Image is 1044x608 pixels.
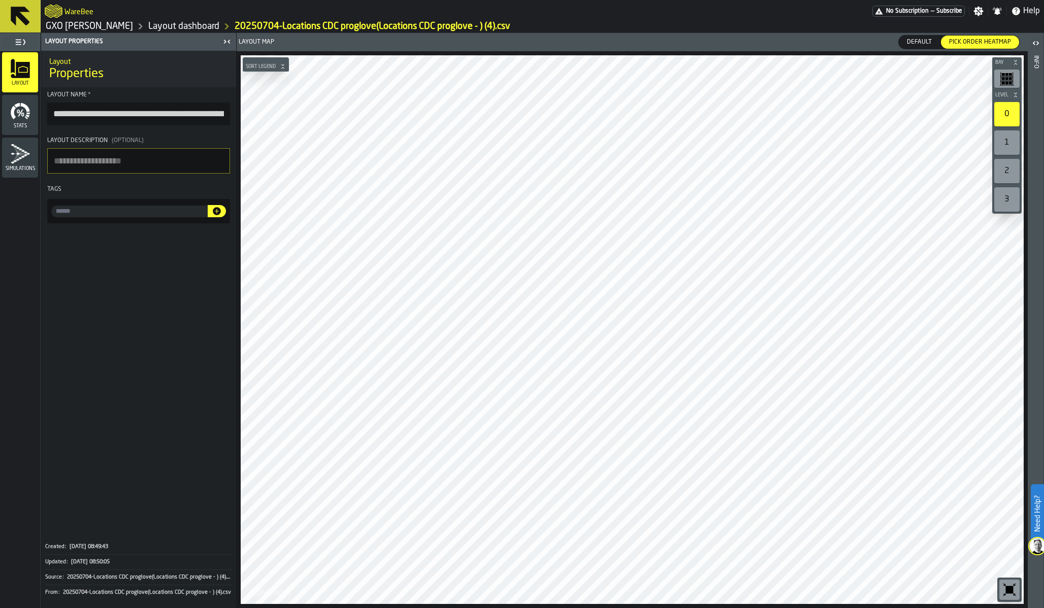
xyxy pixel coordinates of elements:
span: 20250704-Locations CDC proglove(Locations CDC proglove - ) (4).csv [67,574,232,581]
li: menu Layout [2,52,38,93]
div: button-toolbar-undefined [992,67,1022,90]
label: button-switch-multi-Pick Order heatmap [940,35,1020,49]
label: button-toggle-Settings [969,6,988,16]
span: (Optional) [112,138,144,144]
header: Info [1028,33,1043,608]
span: : [67,559,68,565]
h2: Sub Title [64,6,93,16]
span: Properties [49,66,104,82]
div: Source [45,574,66,581]
span: Tags [47,186,61,192]
button: button- [992,90,1022,100]
a: link-to-/wh/i/baca6aa3-d1fc-43c0-a604-2a1c9d5db74d [46,21,133,32]
label: button-toggle-Notifications [988,6,1006,16]
a: link-to-/wh/i/baca6aa3-d1fc-43c0-a604-2a1c9d5db74d/designer [148,21,219,32]
button: Source:20250704-Locations CDC proglove(Locations CDC proglove - ) (4).csv [45,570,232,585]
span: [DATE] 08:50:05 [71,559,110,565]
div: Updated [45,559,70,565]
span: : [58,589,59,596]
textarea: Layout Description(Optional) [47,148,230,174]
div: button-toolbar-undefined [997,578,1022,602]
div: button-toolbar-undefined [992,185,1022,214]
label: button-toolbar-Layout Name [47,91,230,125]
input: button-toolbar-Layout Name [47,103,230,125]
label: button-switch-multi-Default [898,35,940,49]
span: No Subscription [886,8,929,15]
nav: Breadcrumb [45,20,542,32]
span: Sort Legend [244,64,278,70]
div: button-toolbar-undefined [992,128,1022,157]
li: menu Stats [2,95,38,136]
span: Simulations [2,166,38,172]
h2: Sub Title [49,56,228,66]
div: KeyValueItem-From [45,585,232,600]
span: Help [1023,5,1040,17]
div: Layout Name [47,91,230,98]
span: Pick Order heatmap [945,38,1015,47]
span: Subscribe [936,8,962,15]
span: Bay [993,60,1010,65]
span: Layout Description [47,138,108,144]
div: button-toolbar-undefined [992,100,1022,128]
button: From:20250704-Locations CDC proglove(Locations CDC proglove - ) (4).csv [45,585,232,600]
div: 0 [994,102,1020,126]
div: Menu Subscription [872,6,965,17]
div: KeyValueItem-Source [45,569,232,585]
label: button-toggle-Toggle Full Menu [2,35,38,49]
div: button-toolbar-undefined [992,157,1022,185]
div: KeyValueItem-Created [45,539,232,554]
button: Updated:[DATE] 08:50:05 [45,555,232,569]
div: thumb [941,36,1019,49]
div: 3 [994,187,1020,212]
span: Layout Map [239,39,274,46]
span: Stats [2,123,38,129]
span: Default [903,38,936,47]
label: Need Help? [1032,485,1043,542]
div: 1 [994,130,1020,155]
span: Layout [2,81,38,86]
div: KeyValueItem-Updated [45,554,232,569]
span: 20250704-Locations CDC proglove(Locations CDC proglove - ) (4).csv [63,589,231,596]
a: link-to-/wh/i/baca6aa3-d1fc-43c0-a604-2a1c9d5db74d/layouts/a103789e-34c1-4642-8290-d4d6d5c7ab47 [235,21,510,32]
button: button- [992,57,1022,67]
button: button- [243,61,289,72]
div: Info [1032,53,1039,605]
span: Level [993,92,1010,98]
span: Required [88,91,91,98]
span: : [62,574,63,581]
header: Layout Properties [41,33,236,51]
svg: Reset zoom and position [1001,582,1018,598]
span: [DATE] 08:49:43 [70,544,108,550]
div: 2 [994,159,1020,183]
button: Created:[DATE] 08:49:43 [45,539,232,554]
label: input-value- [51,206,208,217]
label: button-toggle-Help [1007,5,1044,17]
span: — [931,8,934,15]
span: : [65,544,66,550]
label: button-toggle-Open [1029,35,1043,53]
div: Created [45,544,69,550]
a: logo-header [243,582,300,602]
label: button-toggle-Close me [220,36,234,48]
div: From [45,589,62,596]
div: title-Properties [41,51,236,87]
a: logo-header [45,2,62,20]
li: menu Simulations [2,138,38,178]
div: Layout Properties [43,38,220,45]
a: link-to-/wh/i/baca6aa3-d1fc-43c0-a604-2a1c9d5db74d/pricing/ [872,6,965,17]
button: button- [208,205,226,217]
div: thumb [899,36,940,49]
input: input-value- input-value- [51,206,208,217]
